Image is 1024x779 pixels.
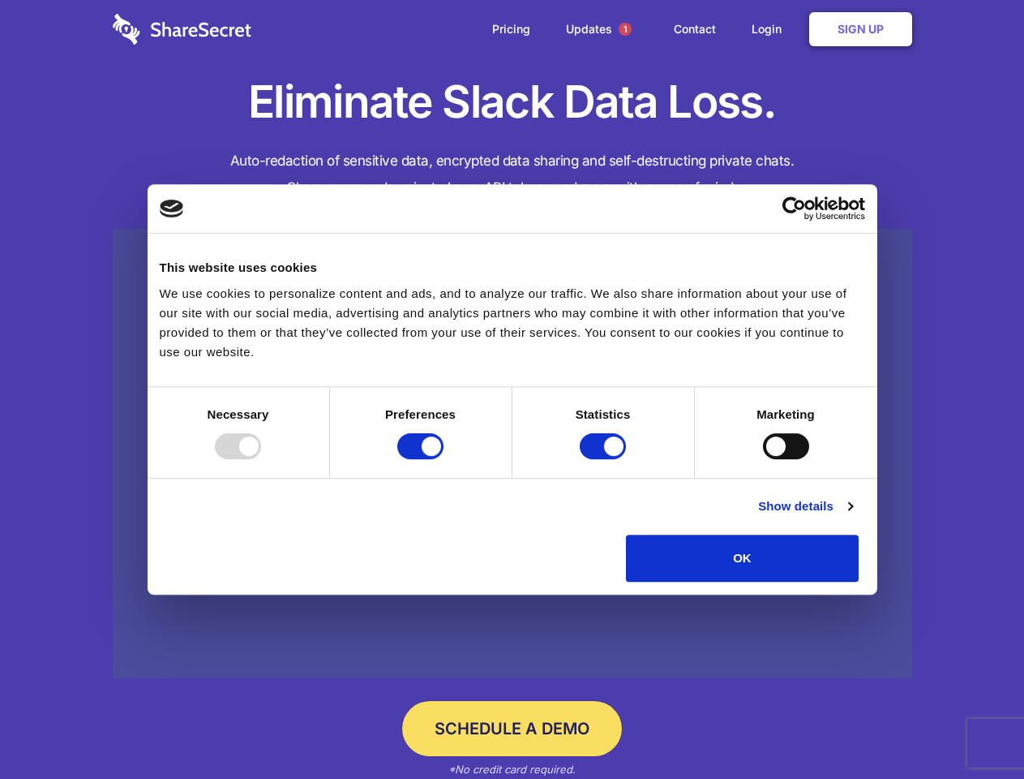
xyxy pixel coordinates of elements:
strong: Necessary [208,407,269,421]
strong: Preferences [385,407,456,421]
a: Pricing [476,4,546,54]
a: Schedule a Demo [402,701,622,756]
h1: Eliminate Slack Data Loss. [113,73,912,131]
a: Login [735,4,806,54]
a: Contact [658,4,732,54]
a: Wistia video thumbnail [113,229,912,679]
a: Usercentrics Cookiebot - opens in a new window [723,196,865,221]
img: logo [160,200,184,217]
em: *No credit card required. [448,763,576,776]
h4: Auto-redaction of sensitive data, encrypted data sharing and self-destructing private chats. Shar... [113,148,912,201]
a: Show details [758,497,852,516]
strong: Marketing [756,407,815,421]
strong: Statistics [576,407,631,421]
div: This website uses cookies [160,258,865,278]
span: 1 [619,23,632,36]
img: logo-wordmark-white-trans-d4663122ce5f474addd5e946df7df03e33cb6a1c49d2221995e7729f52c070b2.svg [113,14,251,45]
div: We use cookies to personalize content and ads, and to analyze our traffic. We also share informat... [160,284,865,362]
button: OK [626,535,859,582]
a: Sign Up [809,12,912,46]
